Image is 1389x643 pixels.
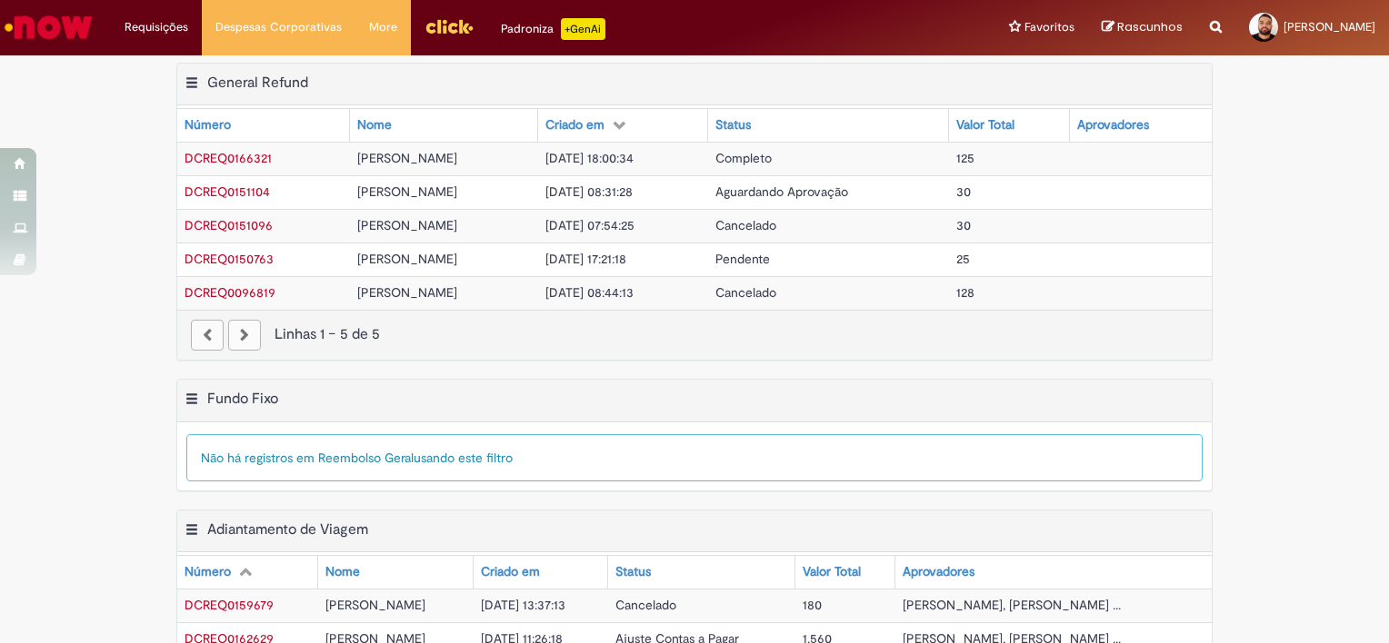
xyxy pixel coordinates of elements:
span: [DATE] 08:44:13 [545,284,634,301]
div: Aprovadores [903,563,974,581]
span: [DATE] 13:37:13 [481,597,565,613]
span: [PERSON_NAME] [325,597,425,613]
span: Requisições [125,18,188,36]
h2: Fundo Fixo [207,390,278,408]
a: Abrir Registro: DCREQ0151096 [185,217,273,233]
nav: paginação [177,310,1212,360]
span: [PERSON_NAME] [1284,19,1375,35]
h2: General Refund [207,74,308,92]
span: Cancelado [715,284,776,301]
button: Fundo Fixo Menu de contexto [185,390,199,413]
span: 128 [956,284,974,301]
span: Pendente [715,251,770,267]
span: DCREQ0150763 [185,251,274,267]
button: General Refund Menu de contexto [185,74,199,97]
div: Status [615,563,651,581]
span: [DATE] 17:21:18 [545,251,626,267]
span: [DATE] 18:00:34 [545,150,634,166]
span: [PERSON_NAME] [357,150,457,166]
a: Abrir Registro: DCREQ0151104 [185,183,270,200]
span: 125 [956,150,974,166]
span: 180 [803,597,822,613]
div: Criado em [481,563,540,581]
span: [PERSON_NAME] [357,217,457,233]
span: Cancelado [615,597,676,613]
a: Abrir Registro: DCREQ0159679 [185,597,274,613]
span: [PERSON_NAME] [357,251,457,267]
span: [PERSON_NAME], [PERSON_NAME] ... [903,597,1121,613]
div: Não há registros em Reembolso Geral [186,434,1203,481]
span: 30 [956,183,971,200]
div: Número [185,563,231,581]
div: Aprovadores [1077,116,1149,134]
span: Favoritos [1024,18,1074,36]
span: usando este filtro [414,450,513,466]
span: Aguardando Aprovação [715,183,848,200]
span: DCREQ0159679 [185,597,274,613]
h2: Adiantamento de Viagem [207,520,368,539]
span: [DATE] 07:54:25 [545,217,635,233]
a: Abrir Registro: DCREQ0096819 [185,284,275,301]
a: Abrir Registro: DCREQ0166321 [185,150,272,166]
span: 30 [956,217,971,233]
span: [PERSON_NAME] [357,183,457,200]
span: More [369,18,397,36]
div: Valor Total [803,563,861,581]
span: DCREQ0151096 [185,217,273,233]
div: Valor Total [956,116,1014,134]
button: Adiantamento de Viagem Menu de contexto [185,520,199,544]
span: DCREQ0166321 [185,150,272,166]
span: Cancelado [715,217,776,233]
div: Linhas 1 − 5 de 5 [191,324,1198,345]
span: DCREQ0096819 [185,284,275,301]
div: Criado em [545,116,605,134]
span: [DATE] 08:31:28 [545,183,633,200]
div: Status [715,116,751,134]
div: Nome [325,563,360,581]
span: Despesas Corporativas [215,18,342,36]
div: Padroniza [501,18,605,40]
a: Abrir Registro: DCREQ0150763 [185,251,274,267]
span: Completo [715,150,772,166]
div: Nome [357,116,392,134]
a: Rascunhos [1102,19,1183,36]
div: Número [185,116,231,134]
p: +GenAi [561,18,605,40]
span: Rascunhos [1117,18,1183,35]
img: click_logo_yellow_360x200.png [425,13,474,40]
img: ServiceNow [2,9,95,45]
span: DCREQ0151104 [185,183,270,200]
span: 25 [956,251,970,267]
span: [PERSON_NAME] [357,284,457,301]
